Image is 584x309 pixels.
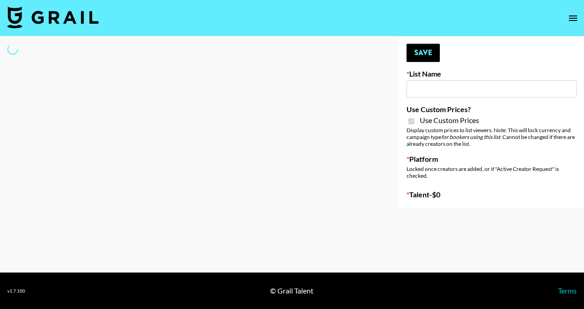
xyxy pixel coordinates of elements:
[7,288,25,294] div: v 1.7.100
[420,116,479,125] span: Use Custom Prices
[7,6,99,28] img: Grail Talent
[564,9,582,27] button: open drawer
[407,44,440,62] button: Save
[270,286,313,295] div: © Grail Talent
[407,69,577,78] label: List Name
[407,165,577,179] div: Locked once creators are added, or if "Active Creator Request" is checked.
[558,286,577,295] a: Terms
[407,127,577,147] div: Display custom prices to list viewers. Note: This will lock currency and campaign type . Cannot b...
[441,134,500,140] em: for bookers using this list
[407,154,577,164] label: Platform
[407,105,577,114] label: Use Custom Prices?
[407,190,577,199] label: Talent - $ 0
